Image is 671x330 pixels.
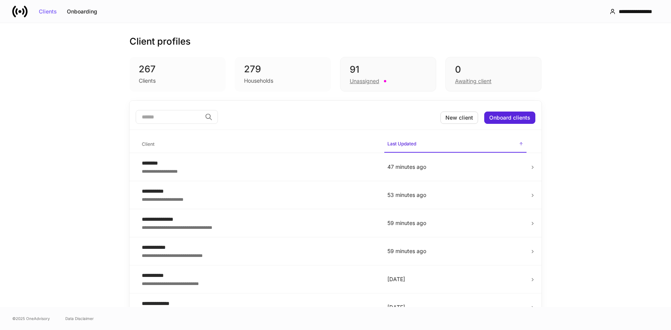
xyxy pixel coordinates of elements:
[384,136,527,153] span: Last Updated
[12,315,50,322] span: © 2025 OneAdvisory
[350,77,379,85] div: Unassigned
[139,77,156,85] div: Clients
[387,219,523,227] p: 59 minutes ago
[67,9,97,14] div: Onboarding
[387,140,416,147] h6: Last Updated
[489,115,530,120] div: Onboard clients
[387,191,523,199] p: 53 minutes ago
[139,63,216,75] div: 267
[130,35,191,48] h3: Client profiles
[139,137,378,152] span: Client
[387,303,523,311] p: [DATE]
[244,77,273,85] div: Households
[440,112,478,124] button: New client
[455,77,492,85] div: Awaiting client
[39,9,57,14] div: Clients
[34,5,62,18] button: Clients
[445,57,541,92] div: 0Awaiting client
[350,63,427,76] div: 91
[62,5,102,18] button: Onboarding
[445,115,473,120] div: New client
[387,163,523,171] p: 47 minutes ago
[455,63,532,76] div: 0
[387,247,523,255] p: 59 minutes ago
[387,275,523,283] p: [DATE]
[244,63,322,75] div: 279
[65,315,94,322] a: Data Disclaimer
[142,140,154,148] h6: Client
[340,57,436,92] div: 91Unassigned
[484,112,535,124] button: Onboard clients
